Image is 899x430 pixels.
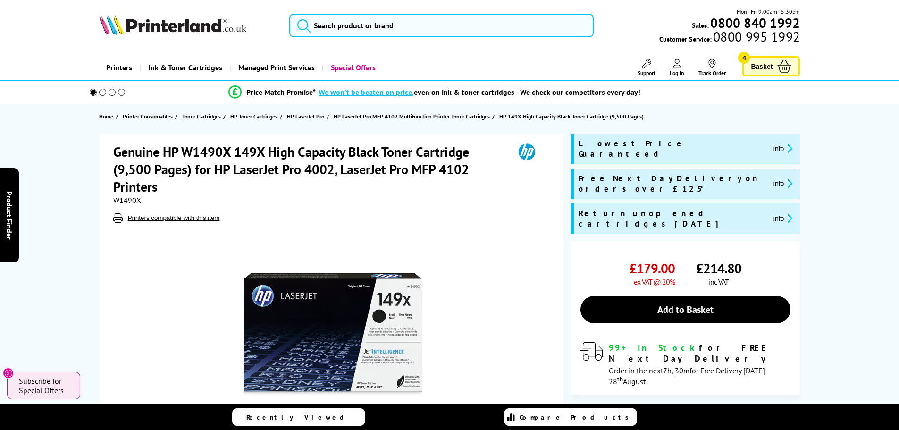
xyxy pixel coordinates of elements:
[663,366,689,375] span: 7h, 30m
[630,260,675,277] span: £179.00
[696,260,741,277] span: £214.80
[99,111,113,121] span: Home
[334,111,490,121] span: HP LaserJet Pro MFP 4102 Multifunction Printer Toner Cartridges
[316,87,640,97] div: - even on ink & toner cartridges - We check our competitors every day!
[580,342,790,386] div: modal_delivery
[113,195,141,205] span: W1490X
[670,59,684,76] a: Log In
[289,14,594,37] input: Search product or brand
[712,32,800,41] span: 0800 995 1992
[246,87,316,97] span: Price Match Promise*
[505,143,548,160] img: HP
[709,277,729,287] span: inc VAT
[182,111,221,121] span: Toner Cartridges
[710,14,800,32] b: 0800 840 1992
[287,111,324,121] span: HP LaserJet Pro
[3,368,14,379] button: Close
[742,56,800,76] a: Basket 4
[232,408,365,426] a: Recently Viewed
[771,143,796,154] button: promo-description
[609,342,699,353] span: 99+ In Stock
[520,413,634,422] span: Compare Products
[182,111,223,121] a: Toner Cartridges
[499,113,644,120] span: HP 149X High Capacity Black Toner Cartridge (9,500 Pages)
[322,56,383,80] a: Special Offers
[698,59,726,76] a: Track Order
[287,111,327,121] a: HP LaserJet Pro
[504,408,637,426] a: Compare Products
[579,173,766,194] span: Free Next Day Delivery on orders over £125*
[638,69,655,76] span: Support
[229,56,322,80] a: Managed Print Services
[692,21,709,30] span: Sales:
[230,111,277,121] span: HP Toner Cartridges
[99,56,139,80] a: Printers
[99,14,278,37] a: Printerland Logo
[670,69,684,76] span: Log In
[230,111,280,121] a: HP Toner Cartridges
[737,7,800,16] span: Mon - Fri 9:00am - 5:30pm
[113,143,505,195] h1: Genuine HP W1490X 149X High Capacity Black Toner Cartridge (9,500 Pages) for HP LaserJet Pro 4002...
[99,111,116,121] a: Home
[319,87,414,97] span: We won’t be beaten on price,
[123,111,173,121] span: Printer Consumables
[77,84,793,101] li: modal_Promise
[5,191,14,239] span: Product Finder
[634,277,675,287] span: ex VAT @ 20%
[771,178,796,189] button: promo-description
[246,413,353,422] span: Recently Viewed
[579,208,766,229] span: Return unopened cartridges [DATE]
[609,366,765,386] span: Order in the next for Free Delivery [DATE] 28 August!
[139,56,229,80] a: Ink & Toner Cartridges
[148,56,222,80] span: Ink & Toner Cartridges
[617,375,623,383] sup: th
[240,242,425,427] img: HP W1490X 149X High Capacity Black Toner Cartridge (9,500 Pages)
[751,60,773,73] span: Basket
[659,32,800,43] span: Customer Service:
[709,18,800,27] a: 0800 840 1992
[125,214,223,222] button: Printers compatible with this item
[609,342,790,364] div: for FREE Next Day Delivery
[638,59,655,76] a: Support
[771,213,796,224] button: promo-description
[580,296,790,323] a: Add to Basket
[579,138,766,159] span: Lowest Price Guaranteed
[19,376,71,395] span: Subscribe for Special Offers
[334,111,492,121] a: HP LaserJet Pro MFP 4102 Multifunction Printer Toner Cartridges
[738,52,750,64] span: 4
[99,14,246,35] img: Printerland Logo
[123,111,175,121] a: Printer Consumables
